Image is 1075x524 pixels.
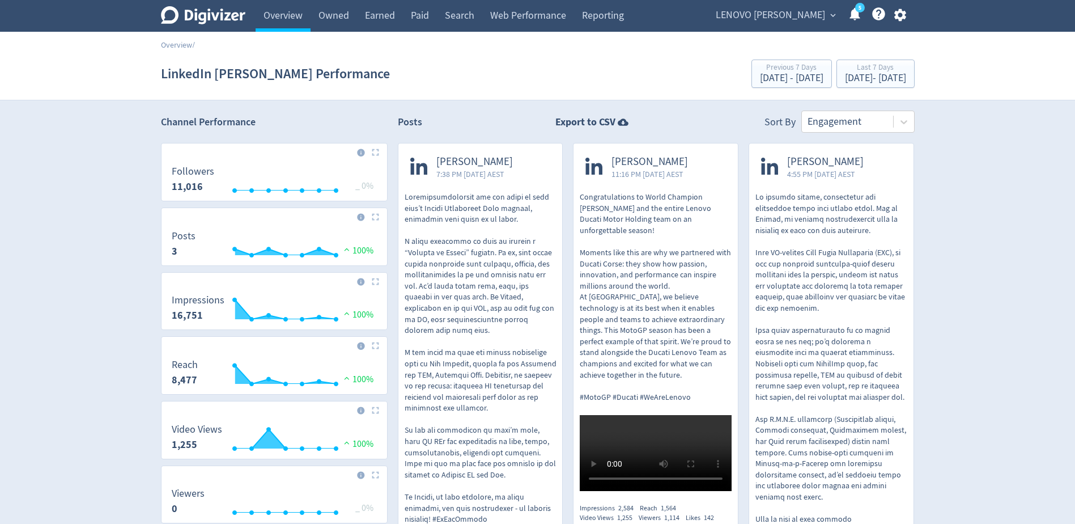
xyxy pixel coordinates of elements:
[172,180,203,193] strong: 11,016
[172,373,197,387] strong: 8,477
[372,278,379,285] img: Placeholder
[341,438,352,447] img: positive-performance.svg
[664,513,679,522] span: 1,114
[618,504,634,513] span: 2,584
[341,309,352,318] img: positive-performance.svg
[760,73,823,83] div: [DATE] - [DATE]
[341,438,373,450] span: 100%
[172,244,177,258] strong: 3
[580,192,732,403] p: Congratulations to World Champion [PERSON_NAME] and the entire Lenovo Ducati Motor Holding team o...
[172,358,198,371] dt: Reach
[172,230,196,243] dt: Posts
[372,149,379,156] img: Placeholder
[640,504,682,513] div: Reach
[341,309,373,320] span: 100%
[828,10,838,20] span: expand_more
[436,168,513,180] span: 7:38 PM [DATE] AEST
[161,56,390,92] h1: LinkedIn [PERSON_NAME] Performance
[704,513,714,522] span: 142
[836,60,915,88] button: Last 7 Days[DATE]- [DATE]
[172,487,205,500] dt: Viewers
[787,168,864,180] span: 4:55 PM [DATE] AEST
[573,143,738,495] a: [PERSON_NAME]11:16 PM [DATE] AESTCongratulations to World Champion [PERSON_NAME] and the entire L...
[355,502,373,514] span: _ 0%
[161,115,388,129] h2: Channel Performance
[161,40,192,50] a: Overview
[760,64,823,73] div: Previous 7 Days
[172,423,222,436] dt: Video Views
[341,245,352,253] img: positive-performance.svg
[355,180,373,192] span: _ 0%
[845,64,906,73] div: Last 7 Days
[372,342,379,349] img: Placeholder
[686,513,720,523] div: Likes
[172,165,214,178] dt: Followers
[787,155,864,168] span: [PERSON_NAME]
[166,166,383,196] svg: Followers 11,016
[341,374,373,385] span: 100%
[166,488,383,518] svg: Viewers 0
[341,374,352,382] img: positive-performance.svg
[661,504,676,513] span: 1,564
[611,168,688,180] span: 11:16 PM [DATE] AEST
[166,424,383,454] svg: Video Views 1,255
[580,504,640,513] div: Impressions
[764,115,796,133] div: Sort By
[172,502,177,515] strong: 0
[172,309,203,322] strong: 16,751
[716,6,825,24] span: LENOVO [PERSON_NAME]
[858,4,861,12] text: 5
[398,115,422,133] h2: Posts
[172,438,197,451] strong: 1,255
[855,3,865,12] a: 5
[172,294,224,307] dt: Impressions
[580,513,639,523] div: Video Views
[372,471,379,479] img: Placeholder
[166,231,383,261] svg: Posts 3
[751,60,832,88] button: Previous 7 Days[DATE] - [DATE]
[611,155,688,168] span: [PERSON_NAME]
[555,115,615,129] strong: Export to CSV
[712,6,839,24] button: LENOVO [PERSON_NAME]
[617,513,632,522] span: 1,255
[192,40,195,50] span: /
[845,73,906,83] div: [DATE] - [DATE]
[372,407,379,414] img: Placeholder
[166,295,383,325] svg: Impressions 16,751
[639,513,686,523] div: Viewers
[372,213,379,221] img: Placeholder
[166,360,383,390] svg: Reach 8,477
[436,155,513,168] span: [PERSON_NAME]
[341,245,373,256] span: 100%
